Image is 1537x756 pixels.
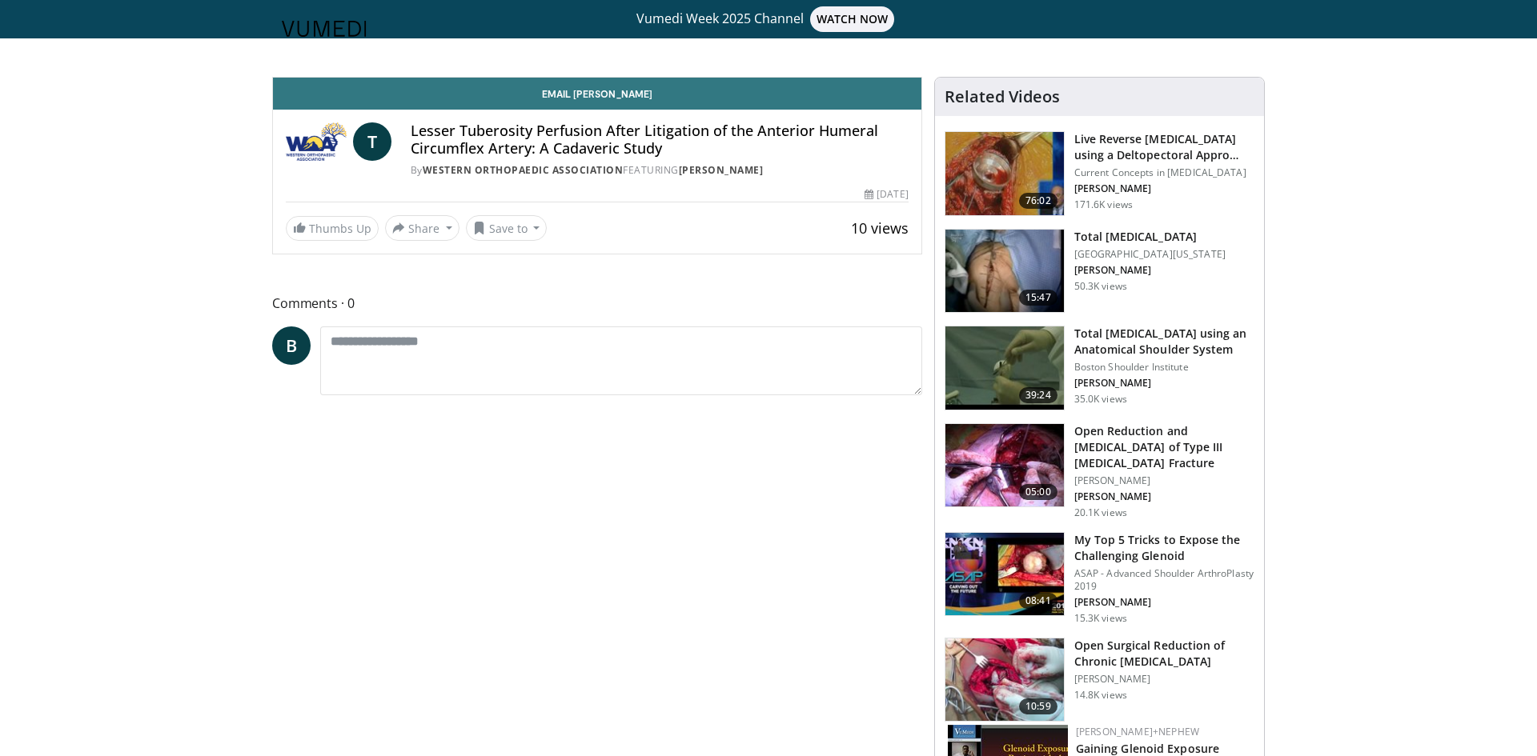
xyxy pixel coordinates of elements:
a: Western Orthopaedic Association [423,163,624,177]
p: 20.1K views [1074,506,1127,519]
a: Thumbs Up [286,216,379,241]
p: [PERSON_NAME] [1074,474,1254,487]
span: Comments 0 [272,293,922,314]
h4: Lesser Tuberosity Perfusion After Litigation of the Anterior Humeral Circumflex Artery: A Cadaver... [411,122,909,157]
button: Save to [466,215,548,241]
span: 05:00 [1019,484,1057,500]
a: Email [PERSON_NAME] [273,78,921,110]
p: Joaquin Sanchez-Sotelo [1074,596,1254,609]
a: T [353,122,391,161]
p: J.P. Warner [1074,377,1254,390]
p: [GEOGRAPHIC_DATA][US_STATE] [1074,248,1226,261]
span: 15:47 [1019,290,1057,306]
h3: Total [MEDICAL_DATA] using an Anatomical Shoulder System [1074,326,1254,358]
p: 171.6K views [1074,198,1133,211]
p: [PERSON_NAME] [1074,673,1254,686]
img: b61a968a-1fa8-450f-8774-24c9f99181bb.150x105_q85_crop-smart_upscale.jpg [945,533,1064,616]
img: Western Orthopaedic Association [286,122,347,161]
img: d5ySKFN8UhyXrjO34xMDoxOjB1O8AjAz.150x105_q85_crop-smart_upscale.jpg [945,638,1064,722]
a: Gaining Glenoid Exposure [1076,741,1219,756]
a: [PERSON_NAME]+Nephew [1076,725,1199,738]
span: 10 views [851,218,909,238]
p: 14.8K views [1074,689,1127,702]
img: VuMedi Logo [282,21,367,37]
p: 35.0K views [1074,393,1127,406]
p: ASAP - Advanced Shoulder ArthroPlasty 2019 [1074,567,1254,593]
h3: Live Reverse Total Shoulder Arthroplasty using a Deltopectoral Approach [1074,131,1254,163]
div: [DATE] [865,187,908,202]
a: 39:24 Total [MEDICAL_DATA] using an Anatomical Shoulder System Boston Shoulder Institute [PERSON_... [945,326,1254,410]
h3: Open Surgical Reduction of Chronic [MEDICAL_DATA] [1074,638,1254,670]
a: 05:00 Open Reduction and [MEDICAL_DATA] of Type III [MEDICAL_DATA] Fracture [PERSON_NAME] [PERSON... [945,423,1254,519]
span: 39:24 [1019,387,1057,403]
img: 684033_3.png.150x105_q85_crop-smart_upscale.jpg [945,132,1064,215]
img: 38826_0000_3.png.150x105_q85_crop-smart_upscale.jpg [945,230,1064,313]
p: Current Concepts in [MEDICAL_DATA] [1074,166,1254,179]
h4: Related Videos [945,87,1060,106]
p: Frederick Matsen [1074,264,1226,277]
a: B [272,326,311,365]
p: 15.3K views [1074,612,1127,625]
button: Share [385,215,459,241]
h3: Total [MEDICAL_DATA] [1074,229,1226,245]
img: 8a72b65a-0f28-431e-bcaf-e516ebdea2b0.150x105_q85_crop-smart_upscale.jpg [945,424,1064,507]
span: 08:41 [1019,593,1057,609]
a: 15:47 Total [MEDICAL_DATA] [GEOGRAPHIC_DATA][US_STATE] [PERSON_NAME] 50.3K views [945,229,1254,314]
a: 10:59 Open Surgical Reduction of Chronic [MEDICAL_DATA] [PERSON_NAME] 14.8K views [945,638,1254,722]
a: 08:41 My Top 5 Tricks to Expose the Challenging Glenoid ASAP - Advanced Shoulder ArthroPlasty 201... [945,532,1254,625]
p: Boston Shoulder Institute [1074,361,1254,374]
p: Sanjit Konda [1074,490,1254,503]
span: 10:59 [1019,698,1057,714]
h3: My Top 5 Tricks to Expose the Challenging Glenoid [1074,532,1254,564]
span: 76:02 [1019,193,1057,209]
a: 76:02 Live Reverse [MEDICAL_DATA] using a Deltopectoral Appro… Current Concepts in [MEDICAL_DATA]... [945,131,1254,216]
img: 38824_0000_3.png.150x105_q85_crop-smart_upscale.jpg [945,326,1064,410]
div: By FEATURING [411,163,909,178]
h3: Open Reduction and [MEDICAL_DATA] of Type III [MEDICAL_DATA] Fracture [1074,423,1254,471]
p: Gilles WALCH [1074,182,1254,195]
p: 50.3K views [1074,280,1127,293]
a: [PERSON_NAME] [679,163,764,177]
